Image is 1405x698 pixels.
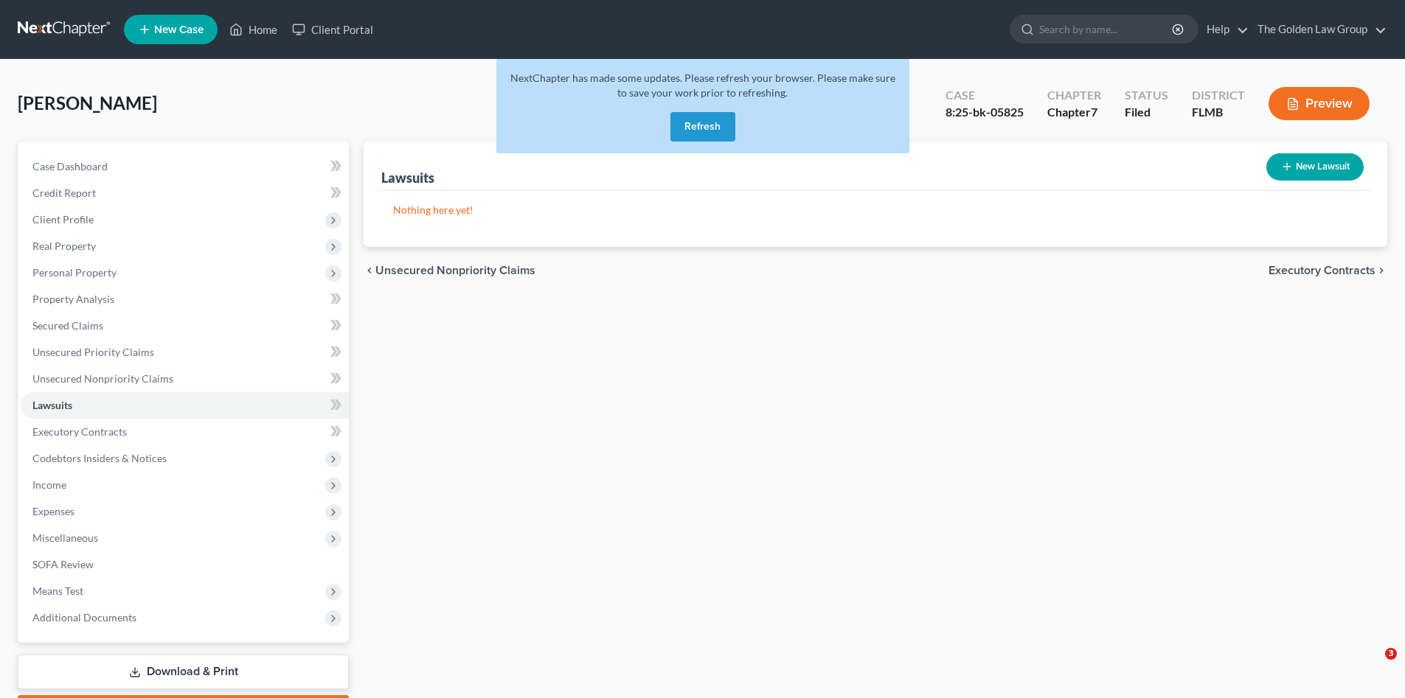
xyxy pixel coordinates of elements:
iframe: Intercom live chat [1355,648,1390,683]
a: Unsecured Nonpriority Claims [21,366,349,392]
a: Client Portal [285,16,381,43]
span: Property Analysis [32,293,114,305]
span: Income [32,478,66,491]
span: New Case [154,24,204,35]
span: Codebtors Insiders & Notices [32,452,167,464]
div: Filed [1125,104,1168,121]
button: Preview [1269,87,1370,120]
span: Executory Contracts [1269,265,1375,276]
button: Executory Contracts chevron_right [1269,265,1387,276]
div: Chapter [1047,104,1101,121]
a: Download & Print [18,655,349,689]
a: Credit Report [21,180,349,206]
a: Property Analysis [21,286,349,313]
i: chevron_left [364,265,375,276]
span: Unsecured Priority Claims [32,346,154,358]
a: Home [222,16,285,43]
span: Additional Documents [32,611,136,624]
span: Miscellaneous [32,531,98,544]
span: SOFA Review [32,558,94,570]
span: Executory Contracts [32,425,127,438]
a: Lawsuits [21,392,349,419]
a: Unsecured Priority Claims [21,339,349,366]
span: NextChapter has made some updates. Please refresh your browser. Please make sure to save your wor... [510,71,895,99]
div: FLMB [1192,104,1245,121]
span: Case Dashboard [32,160,108,172]
span: Personal Property [32,266,117,279]
span: Unsecured Nonpriority Claims [32,372,173,385]
span: 3 [1385,648,1397,660]
a: Case Dashboard [21,153,349,180]
span: Secured Claims [32,319,103,332]
div: District [1192,87,1245,104]
span: [PERSON_NAME] [18,92,157,114]
button: Refresh [670,112,735,142]
a: Executory Contracts [21,419,349,445]
span: Lawsuits [32,399,72,411]
a: The Golden Law Group [1250,16,1387,43]
button: New Lawsuit [1266,153,1364,181]
div: Lawsuits [381,169,434,186]
a: SOFA Review [21,551,349,578]
p: Nothing here yet! [393,203,1358,217]
i: chevron_right [1375,265,1387,276]
button: chevron_left Unsecured Nonpriority Claims [364,265,535,276]
div: 8:25-bk-05825 [946,104,1024,121]
span: Client Profile [32,213,94,226]
span: Credit Report [32,186,96,199]
div: Chapter [1047,87,1101,104]
a: Secured Claims [21,313,349,339]
div: Status [1125,87,1168,104]
span: Expenses [32,505,74,517]
a: Help [1199,16,1249,43]
input: Search by name... [1039,15,1174,43]
span: Real Property [32,240,96,252]
span: Means Test [32,584,83,597]
div: Case [946,87,1024,104]
span: 7 [1091,105,1097,119]
span: Unsecured Nonpriority Claims [375,265,535,276]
